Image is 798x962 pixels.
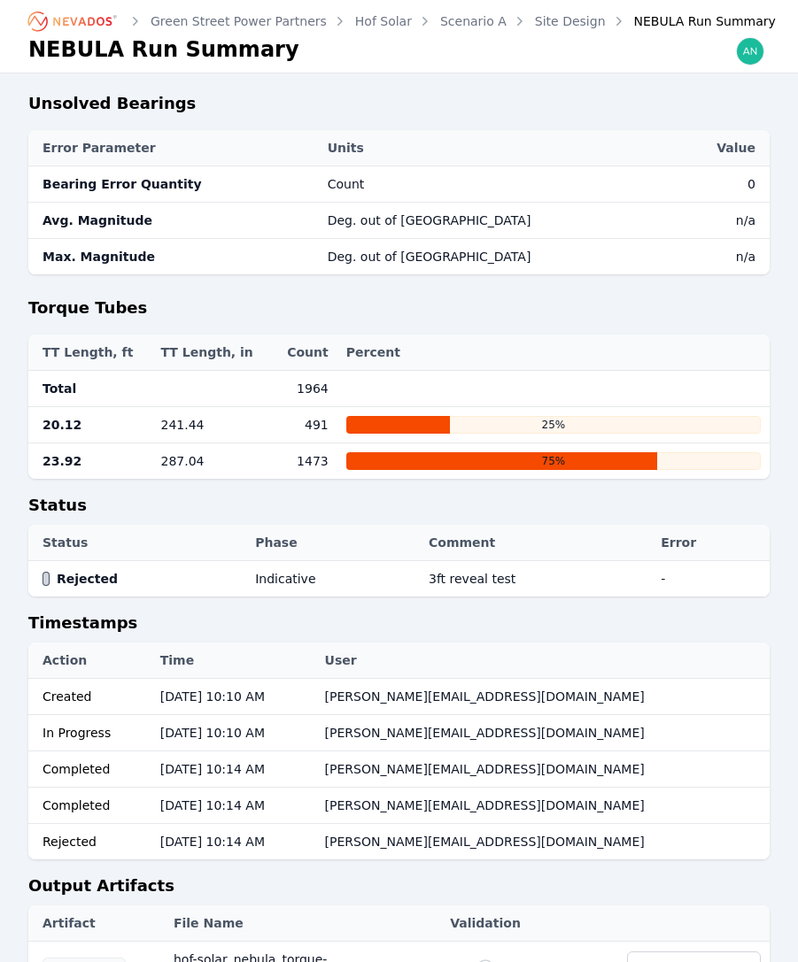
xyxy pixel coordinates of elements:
td: 491 [275,407,337,443]
td: 0 [671,166,770,203]
th: Count [275,335,337,370]
td: [DATE] 10:14 AM [151,751,316,788]
th: Status [28,525,246,561]
td: [DATE] 10:14 AM [151,788,316,824]
th: User [316,643,770,679]
td: Total [28,371,152,406]
td: 1473 [275,443,337,479]
td: 23.92 [28,443,152,479]
th: Value [671,130,770,166]
h2: Unsolved Bearings [28,84,770,116]
nav: Breadcrumb [28,7,776,35]
h2: Timestamps [28,611,770,643]
div: In Progress [43,724,143,742]
div: NEBULA Run Summary [609,12,776,30]
div: Rejected [43,833,143,850]
th: Phase [246,525,420,561]
h2: Torque Tubes [28,289,770,320]
a: Scenario A [440,12,507,30]
td: [PERSON_NAME][EMAIL_ADDRESS][DOMAIN_NAME] [316,824,770,860]
td: n/a [671,239,770,275]
div: Completed [43,760,143,778]
td: 241.44 [152,407,276,443]
div: 25 % [346,416,761,434]
td: [PERSON_NAME][EMAIL_ADDRESS][DOMAIN_NAME] [316,679,770,715]
td: Bearing Error Quantity [28,166,319,203]
h2: Status [28,493,770,525]
td: 1964 [275,371,337,406]
h2: Output Artifacts [28,873,770,905]
th: Error [652,525,770,561]
h1: NEBULA Run Summary [28,35,299,64]
td: [DATE] 10:10 AM [151,715,316,751]
a: Hof Solar [355,12,412,30]
td: [DATE] 10:14 AM [151,824,316,860]
td: Count [319,166,671,203]
th: TT Length, in [152,335,276,370]
img: andrew@nevados.solar [736,37,764,65]
td: [PERSON_NAME][EMAIL_ADDRESS][DOMAIN_NAME] [316,751,770,788]
th: Error Parameter [28,130,319,166]
th: Comment [420,525,652,561]
a: Green Street Power Partners [151,12,327,30]
td: Max. Magnitude [28,239,319,275]
td: Deg. out of [GEOGRAPHIC_DATA] [319,203,671,239]
div: 75 % [346,452,761,470]
td: 3ft reveal test [420,561,652,597]
th: Percent [337,335,770,370]
td: 287.04 [152,443,276,479]
td: [PERSON_NAME][EMAIL_ADDRESS][DOMAIN_NAME] [316,715,770,751]
th: Time [151,643,316,679]
a: Site Design [535,12,606,30]
td: n/a [671,203,770,239]
div: Completed [43,797,143,814]
span: Rejected [57,570,118,588]
th: Action [28,643,151,679]
td: - [652,561,770,597]
td: [PERSON_NAME][EMAIL_ADDRESS][DOMAIN_NAME] [316,788,770,824]
th: Validation [441,905,530,942]
td: Deg. out of [GEOGRAPHIC_DATA] [319,239,671,275]
th: Artifact [28,905,165,942]
td: [DATE] 10:10 AM [151,679,316,715]
th: TT Length, ft [28,335,152,370]
div: Indicative [255,570,315,588]
td: 20.12 [28,407,152,443]
th: Units [319,130,671,166]
div: Created [43,688,143,705]
th: File Name [165,905,441,942]
td: Avg. Magnitude [28,203,319,239]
